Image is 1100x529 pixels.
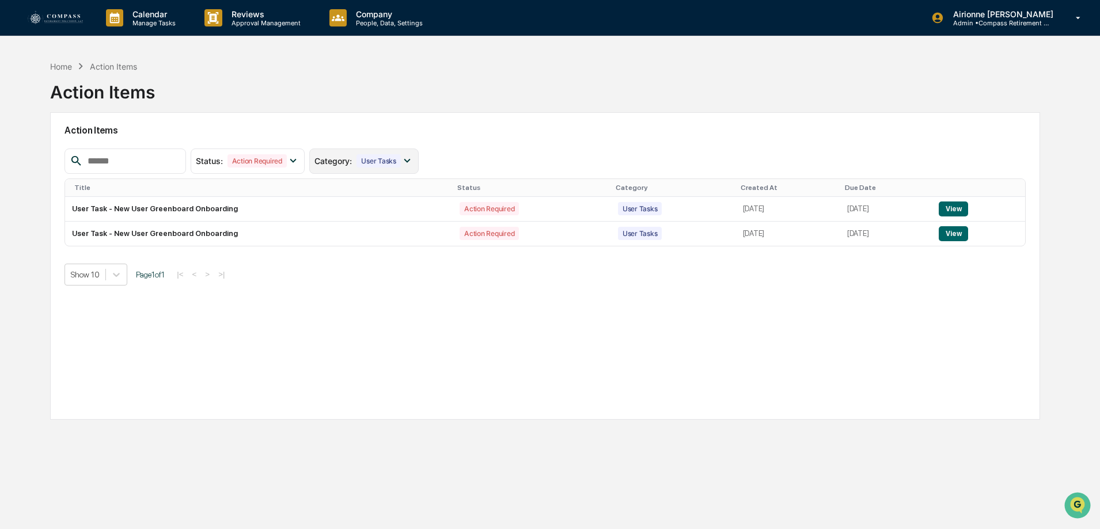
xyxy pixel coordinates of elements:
[215,269,228,279] button: >|
[81,285,139,294] a: Powered byPylon
[460,202,519,215] div: Action Required
[36,157,124,166] span: Airionne [PERSON_NAME]
[79,231,147,252] a: 🗄️Attestations
[196,156,223,166] span: Status :
[65,197,453,222] td: User Task - New User Greenboard Onboarding
[736,197,840,222] td: [DATE]
[24,88,45,109] img: 8933085812038_c878075ebb4cc5468115_72.jpg
[23,188,32,197] img: 1746055101610-c473b297-6a78-478c-a979-82029cc54cd1
[944,9,1059,19] p: Airionne [PERSON_NAME]
[123,9,181,19] p: Calendar
[457,184,606,192] div: Status
[939,229,968,238] a: View
[222,9,306,19] p: Reviews
[840,222,932,246] td: [DATE]
[196,92,210,105] button: Start new chat
[1063,491,1094,522] iframe: Open customer support
[96,188,100,197] span: •
[618,227,662,240] div: User Tasks
[845,184,928,192] div: Due Date
[123,19,181,27] p: Manage Tasks
[202,269,213,279] button: >
[52,88,189,100] div: Start new chat
[65,222,453,246] td: User Task - New User Greenboard Onboarding
[939,201,968,216] button: View
[460,227,519,240] div: Action Required
[115,286,139,294] span: Pylon
[944,19,1051,27] p: Admin • Compass Retirement Solutions
[65,125,1026,136] h2: Action Items
[616,184,731,192] div: Category
[23,235,74,247] span: Preclearance
[12,177,30,195] img: Jack Rasmussen
[736,222,840,246] td: [DATE]
[52,100,158,109] div: We're available if you need us!
[840,197,932,222] td: [DATE]
[939,226,968,241] button: View
[90,62,137,71] div: Action Items
[50,62,72,71] div: Home
[222,19,306,27] p: Approval Management
[126,157,130,166] span: •
[95,235,143,247] span: Attestations
[314,156,352,166] span: Category :
[227,154,287,168] div: Action Required
[12,88,32,109] img: 1746055101610-c473b297-6a78-478c-a979-82029cc54cd1
[102,188,126,197] span: [DATE]
[939,204,968,213] a: View
[618,202,662,215] div: User Tasks
[36,188,93,197] span: [PERSON_NAME]
[7,231,79,252] a: 🖐️Preclearance
[347,9,428,19] p: Company
[136,270,165,279] span: Page 1 of 1
[356,154,401,168] div: User Tasks
[179,125,210,139] button: See all
[50,73,155,102] div: Action Items
[347,19,428,27] p: People, Data, Settings
[7,253,77,273] a: 🔎Data Lookup
[741,184,836,192] div: Created At
[12,237,21,246] div: 🖐️
[132,157,156,166] span: [DATE]
[12,128,77,137] div: Past conversations
[12,258,21,268] div: 🔎
[189,269,200,279] button: <
[74,184,448,192] div: Title
[12,146,30,164] img: Airionne Solanke
[173,269,187,279] button: |<
[23,257,73,269] span: Data Lookup
[84,237,93,246] div: 🗄️
[28,11,83,25] img: logo
[12,24,210,43] p: How can we help?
